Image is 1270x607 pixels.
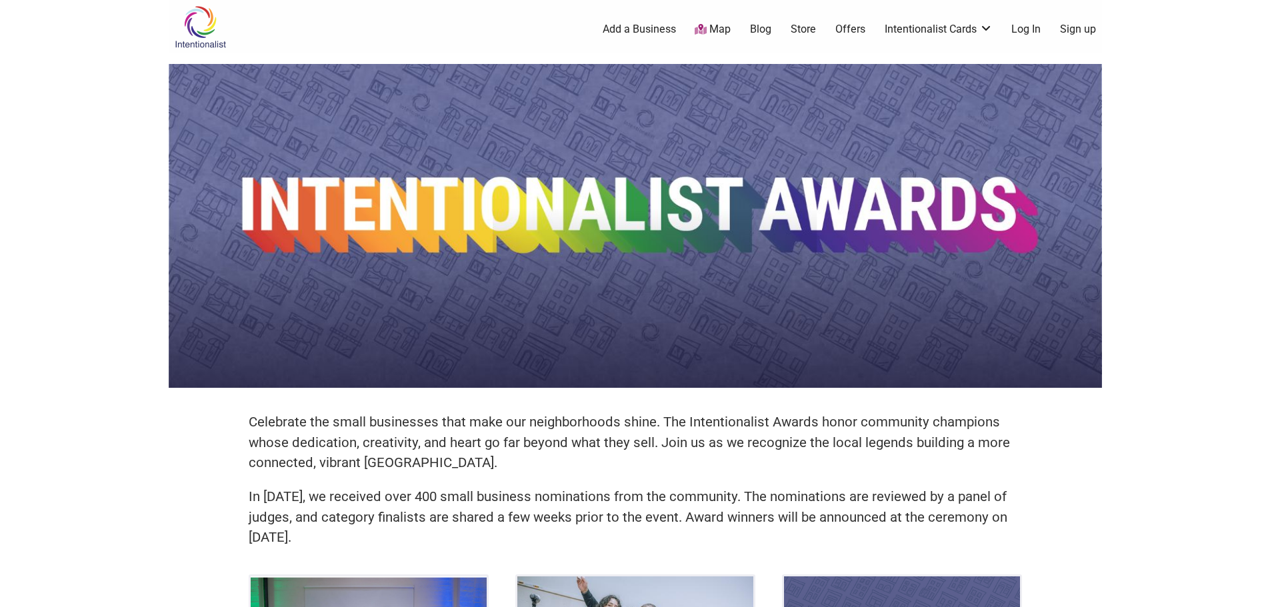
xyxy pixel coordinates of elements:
p: In [DATE], we received over 400 small business nominations from the community. The nominations ar... [249,486,1022,548]
a: Log In [1011,22,1041,37]
a: Sign up [1060,22,1096,37]
a: Blog [750,22,771,37]
a: Add a Business [603,22,676,37]
a: Offers [835,22,865,37]
a: Intentionalist Cards [885,22,993,37]
a: Store [791,22,816,37]
a: Map [695,22,731,37]
p: Celebrate the small businesses that make our neighborhoods shine. The Intentionalist Awards honor... [249,412,1022,473]
img: Intentionalist [169,5,232,49]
